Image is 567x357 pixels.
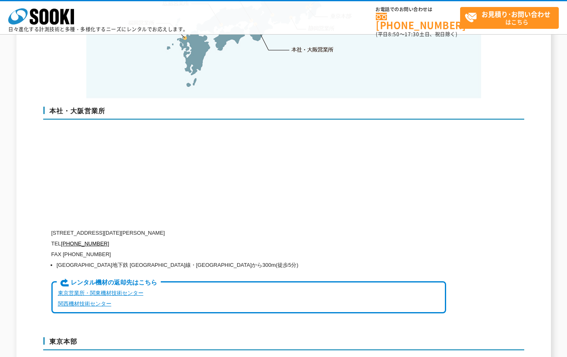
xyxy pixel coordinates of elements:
[388,30,400,38] span: 8:50
[58,290,143,296] a: 東京営業所・関東機材技術センター
[376,30,457,38] span: (平日 ～ 土日、祝日除く)
[57,260,446,271] li: [GEOGRAPHIC_DATA]地下鉄 [GEOGRAPHIC_DATA]線・[GEOGRAPHIC_DATA]から300m(徒歩5分)
[460,7,559,29] a: お見積り･お問い合わせはこちら
[376,13,460,30] a: [PHONE_NUMBER]
[465,7,558,28] span: はこちら
[57,278,161,287] span: レンタル機材の返却先はこちら
[61,240,109,247] a: [PHONE_NUMBER]
[481,9,551,19] strong: お見積り･お問い合わせ
[405,30,419,38] span: 17:30
[51,238,446,249] p: TEL
[43,337,524,350] h3: 東京本部
[43,107,524,120] h3: 本社・大阪営業所
[58,301,111,307] a: 関西機材技術センター
[51,249,446,260] p: FAX [PHONE_NUMBER]
[291,45,334,54] a: 本社・大阪営業所
[376,7,460,12] span: お電話でのお問い合わせは
[8,27,188,32] p: 日々進化する計測技術と多種・多様化するニーズにレンタルでお応えします。
[51,228,446,238] p: [STREET_ADDRESS][DATE][PERSON_NAME]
